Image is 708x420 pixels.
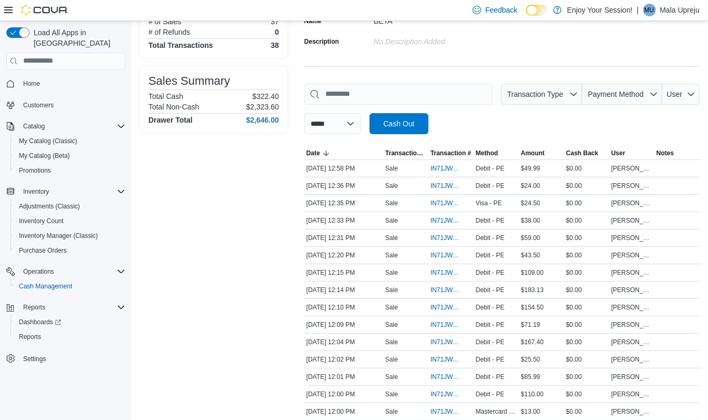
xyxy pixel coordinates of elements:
span: Amount [521,149,545,157]
button: Reports [11,329,129,344]
span: $109.00 [521,268,544,277]
span: Transaction # [431,149,471,157]
p: Enjoy Your Session! [567,4,633,16]
span: $13.00 [521,407,541,416]
span: $49.99 [521,164,541,173]
div: [DATE] 12:33 PM [304,214,383,227]
p: Sale [385,199,398,207]
span: Purchase Orders [19,246,67,255]
span: IN71JW-7656683 [431,199,461,207]
div: [DATE] 12:04 PM [304,336,383,348]
span: Inventory [23,187,49,196]
span: IN71JW-7656447 [431,373,461,381]
span: Notes [656,149,674,157]
span: [PERSON_NAME] [611,355,652,364]
a: Inventory Count [15,215,68,227]
a: My Catalog (Classic) [15,135,82,147]
span: $183.13 [521,286,544,294]
p: $322.40 [252,92,279,101]
span: Inventory Count [15,215,125,227]
span: Payment Method [588,90,644,98]
span: [PERSON_NAME] [611,338,652,346]
span: IN71JW-7656542 [431,286,461,294]
p: 0 [275,28,279,36]
span: [PERSON_NAME] [611,199,652,207]
span: Cash Management [19,282,72,291]
span: $59.00 [521,234,541,242]
span: Promotions [15,164,125,177]
span: Debit - PE [476,182,505,190]
span: [PERSON_NAME] [611,286,652,294]
span: Debit - PE [476,321,505,329]
button: IN71JW-7656553 [431,266,472,279]
button: Operations [19,265,58,278]
div: $0.00 [564,318,609,331]
span: IN71JW-7656473 [431,338,461,346]
p: Sale [385,373,398,381]
span: $85.99 [521,373,541,381]
p: Sale [385,286,398,294]
button: Transaction # [428,147,474,159]
button: Cash Back [564,147,609,159]
button: IN71JW-7656674 [431,214,472,227]
button: IN71JW-7656507 [431,318,472,331]
button: IN71JW-7656683 [431,197,472,209]
span: Reports [19,301,125,314]
span: Date [306,149,320,157]
p: Mala Upreju [660,4,700,16]
button: Catalog [19,120,49,133]
span: Catalog [23,122,45,131]
div: [DATE] 12:00 PM [304,388,383,401]
span: $24.50 [521,199,541,207]
span: IN71JW-7656674 [431,216,461,225]
span: [PERSON_NAME] [611,373,652,381]
a: Customers [19,99,58,112]
span: IN71JW-7656662 [431,234,461,242]
div: $0.00 [564,301,609,314]
button: Customers [2,97,129,113]
button: IN71JW-7656437 [431,405,472,418]
span: Debit - PE [476,390,505,398]
span: Debit - PE [476,303,505,312]
span: Feedback [485,5,517,15]
span: Debit - PE [476,164,505,173]
button: IN71JW-7656542 [431,284,472,296]
button: Notes [654,147,700,159]
h4: 38 [271,41,279,49]
div: $0.00 [564,179,609,192]
span: IN71JW-7656507 [431,321,461,329]
p: | [637,4,639,16]
span: Operations [19,265,125,278]
span: Reports [15,331,125,343]
p: 37 [271,17,279,26]
div: No Description added [374,33,515,46]
p: Sale [385,390,398,398]
span: Inventory Manager (Classic) [15,229,125,242]
span: IN71JW-7656694 [431,182,461,190]
button: Operations [2,264,129,279]
div: [DATE] 12:00 PM [304,405,383,418]
span: Home [19,77,125,90]
div: $0.00 [564,336,609,348]
h4: $2,646.00 [246,116,279,124]
span: Inventory [19,185,125,198]
button: Home [2,76,129,91]
button: My Catalog (Beta) [11,148,129,163]
p: Sale [385,355,398,364]
p: $2,323.60 [246,103,279,111]
span: IN71JW-7656437 [431,407,461,416]
span: Debit - PE [476,338,505,346]
div: Mala Upreju [643,4,656,16]
span: [PERSON_NAME] [611,182,652,190]
p: Sale [385,303,398,312]
span: My Catalog (Classic) [15,135,125,147]
span: Dashboards [15,316,125,328]
span: Method [476,149,498,157]
span: $38.00 [521,216,541,225]
p: Sale [385,321,398,329]
div: [DATE] 12:10 PM [304,301,383,314]
span: Reports [23,303,45,312]
span: Home [23,79,40,88]
div: [DATE] 12:58 PM [304,162,383,175]
span: $167.40 [521,338,544,346]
